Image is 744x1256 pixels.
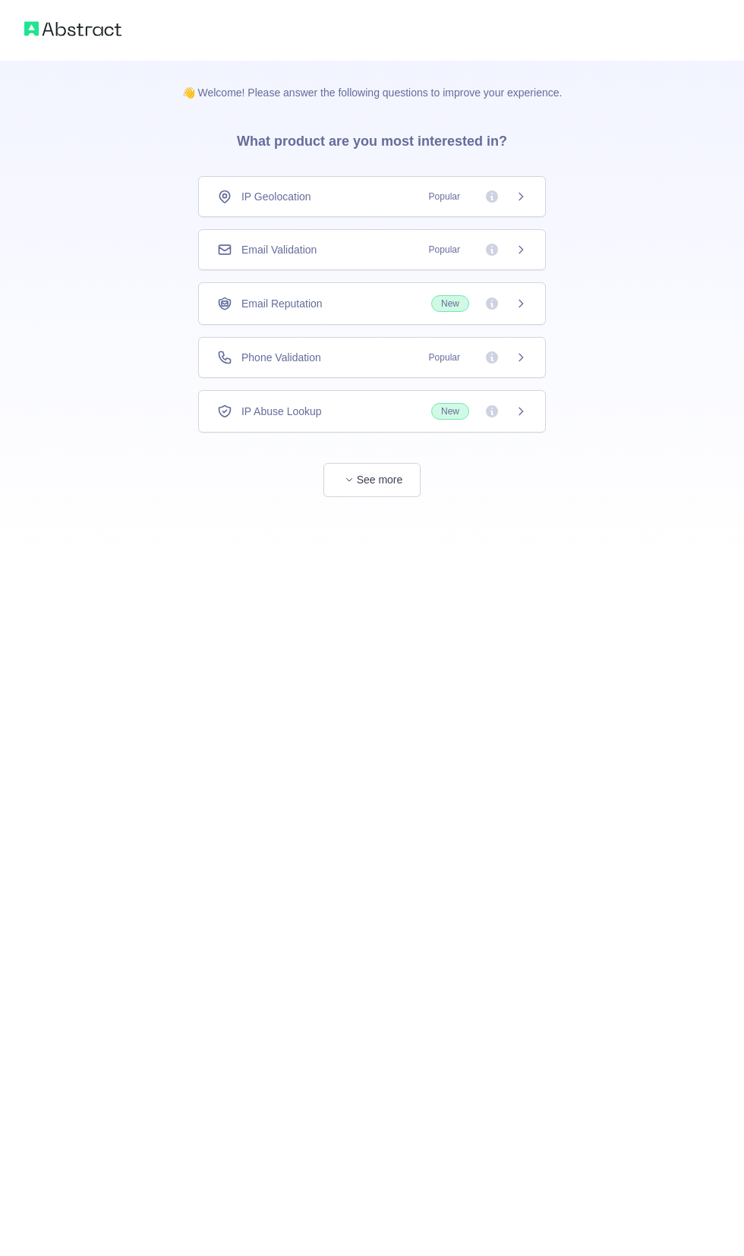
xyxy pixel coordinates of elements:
span: Phone Validation [241,350,321,365]
span: New [431,295,469,312]
p: 👋 Welcome! Please answer the following questions to improve your experience. [158,61,587,100]
button: See more [323,463,421,497]
span: Popular [420,350,469,365]
span: Email Validation [241,242,317,257]
span: IP Geolocation [241,189,311,204]
span: Popular [420,242,469,257]
span: Popular [420,189,469,204]
span: New [431,403,469,420]
span: Email Reputation [241,296,323,311]
img: Abstract logo [24,18,121,39]
span: IP Abuse Lookup [241,404,322,419]
h3: What product are you most interested in? [213,100,531,176]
